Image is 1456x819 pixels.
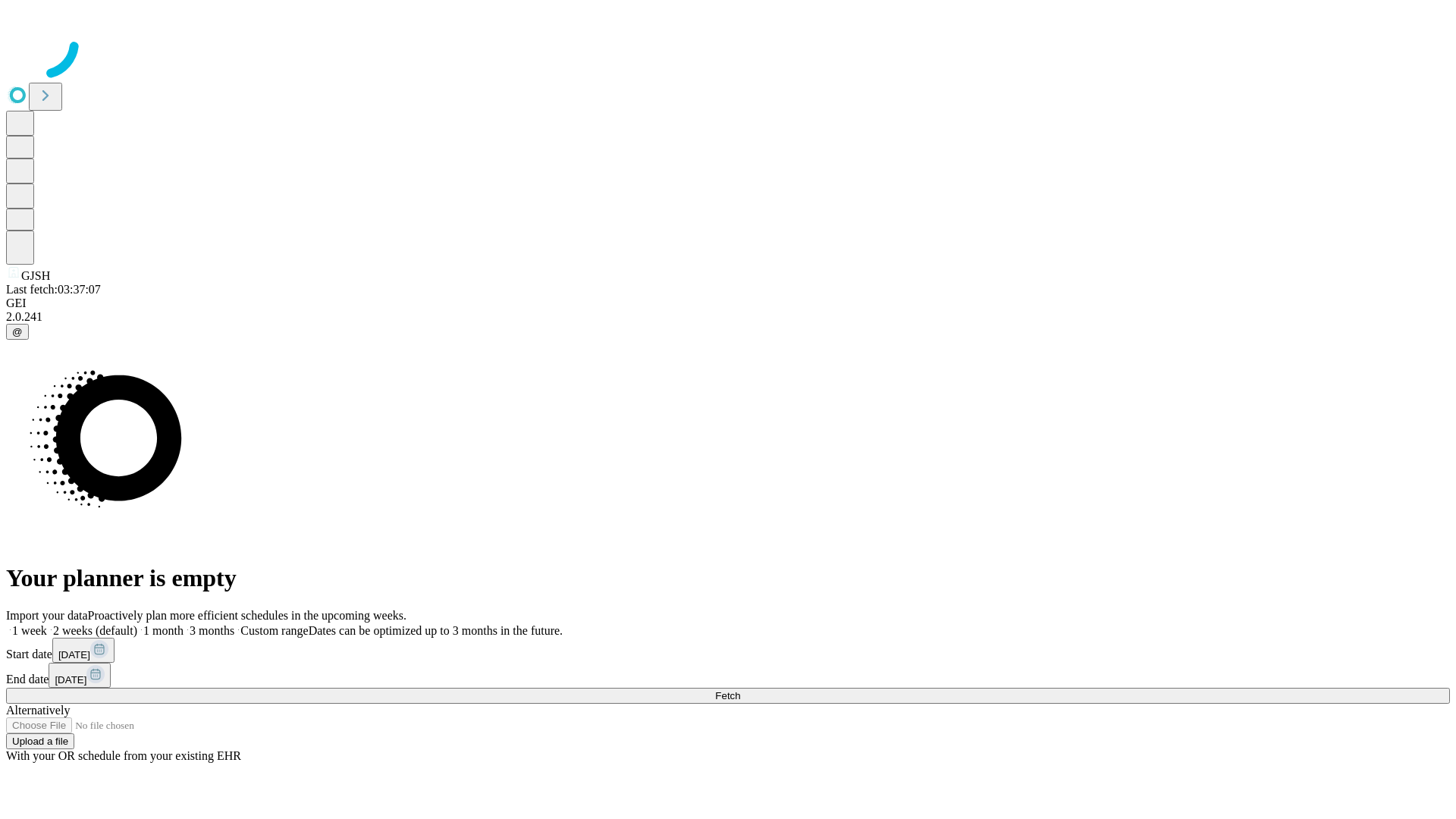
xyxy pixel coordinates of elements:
[21,269,50,282] span: GJSH
[55,674,86,686] span: [DATE]
[6,749,241,762] span: With your OR schedule from your existing EHR
[6,733,74,749] button: Upload a file
[12,326,23,337] span: @
[6,283,101,296] span: Last fetch: 03:37:07
[6,663,1450,688] div: End date
[715,690,740,701] span: Fetch
[6,688,1450,704] button: Fetch
[52,638,115,663] button: [DATE]
[6,324,29,340] button: @
[6,638,1450,663] div: Start date
[6,609,88,622] span: Import your data
[49,663,111,688] button: [DATE]
[88,609,406,622] span: Proactively plan more efficient schedules in the upcoming weeks.
[6,297,1450,310] div: GEI
[53,624,137,637] span: 2 weeks (default)
[6,704,70,717] span: Alternatively
[58,649,90,661] span: [DATE]
[6,310,1450,324] div: 2.0.241
[190,624,234,637] span: 3 months
[309,624,563,637] span: Dates can be optimized up to 3 months in the future.
[6,564,1450,592] h1: Your planner is empty
[12,624,47,637] span: 1 week
[143,624,184,637] span: 1 month
[240,624,308,637] span: Custom range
